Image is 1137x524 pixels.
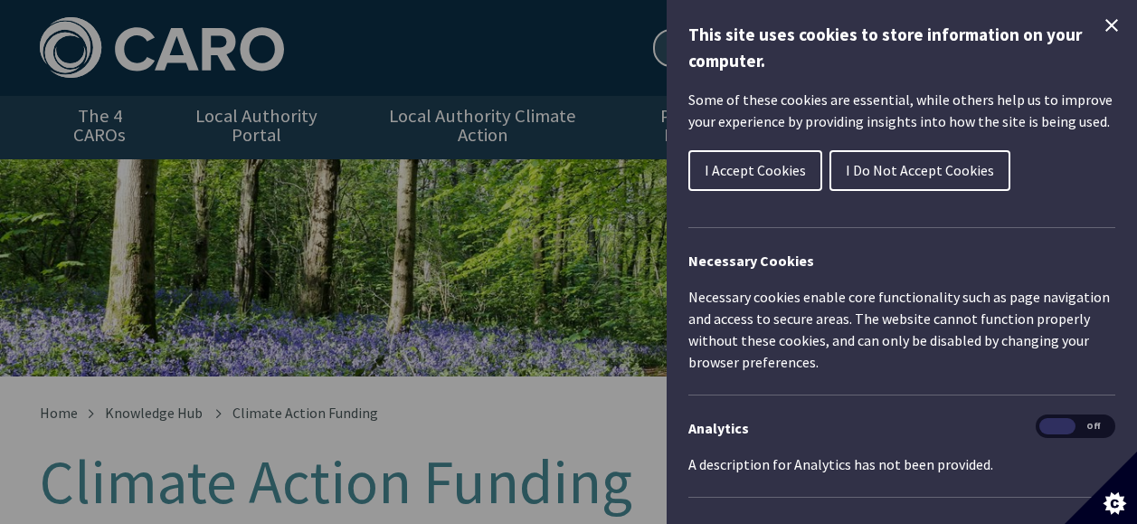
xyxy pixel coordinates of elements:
[688,89,1115,132] p: Some of these cookies are essential, while others help us to improve your experience by providing...
[688,417,1115,439] h3: Analytics
[1065,452,1137,524] button: Set cookie preferences
[846,161,994,179] span: I Do Not Accept Cookies
[688,250,1115,272] h2: Necessary Cookies
[688,22,1115,74] h1: This site uses cookies to store information on your computer.
[688,453,1115,475] p: A description for Analytics has not been provided.
[1075,418,1112,435] span: Off
[688,286,1115,373] p: Necessary cookies enable core functionality such as page navigation and access to secure areas. T...
[688,150,822,191] button: I Accept Cookies
[705,161,806,179] span: I Accept Cookies
[1039,418,1075,435] span: On
[829,150,1010,191] button: I Do Not Accept Cookies
[1101,14,1123,36] button: Close Cookie Control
